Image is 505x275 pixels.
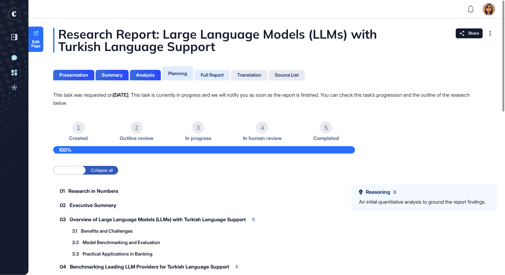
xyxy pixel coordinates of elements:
[53,91,480,107] p: This task was requested on . This task is currently in progress and we will notify you as soon as...
[59,72,88,78] div: Presentation
[69,135,88,141] span: Created
[53,166,86,175] label: Expand all
[243,135,282,141] span: In human review
[359,198,486,206] div: An initial quantitative analysis to ground the report findings.
[60,264,66,269] span: 04
[275,72,299,78] div: Source List
[131,121,143,134] div: 2
[60,203,66,208] span: 02
[468,31,479,36] span: Share
[28,40,43,48] span: Edit Page
[70,203,116,208] span: Executive Summary
[83,240,160,245] span: Model Benchmarking and Evaluation
[102,72,122,78] div: Summary
[28,27,43,52] a: Edit Page
[72,121,85,134] div: 1
[366,189,390,195] span: Reasoning
[8,8,20,20] div: entrapeer-logo
[192,121,204,134] div: 3
[168,70,187,76] div: Planning
[70,264,229,269] span: Benchmarking Leading LLM Providers for Turkish Language Support
[60,188,65,193] span: 01
[136,72,155,78] div: Analysis
[53,28,480,53] div: Research Report: Large Language Models (LLMs) with Turkish Language Support
[314,135,339,141] span: Completed
[237,72,261,78] div: Translation
[53,146,355,154] div: 100%
[70,217,246,222] span: Overview of Large Language Models (LLMs) with Turkish Language Support
[60,217,66,222] span: 03
[81,229,133,233] span: Benefits and Challenges
[320,121,332,134] div: 5
[483,3,495,15] img: user-avatar
[120,135,153,141] span: Outline review
[256,121,268,134] div: 4
[72,240,79,245] span: 3.2
[113,92,128,98] strong: [DATE]
[185,135,211,141] span: In progress
[72,252,79,256] span: 3.3
[201,72,224,78] div: Full Report
[86,166,118,175] label: Collapse all
[83,252,152,256] span: Practical Applications in Banking
[72,229,77,233] span: 3.1
[68,188,118,193] span: Research in Numbers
